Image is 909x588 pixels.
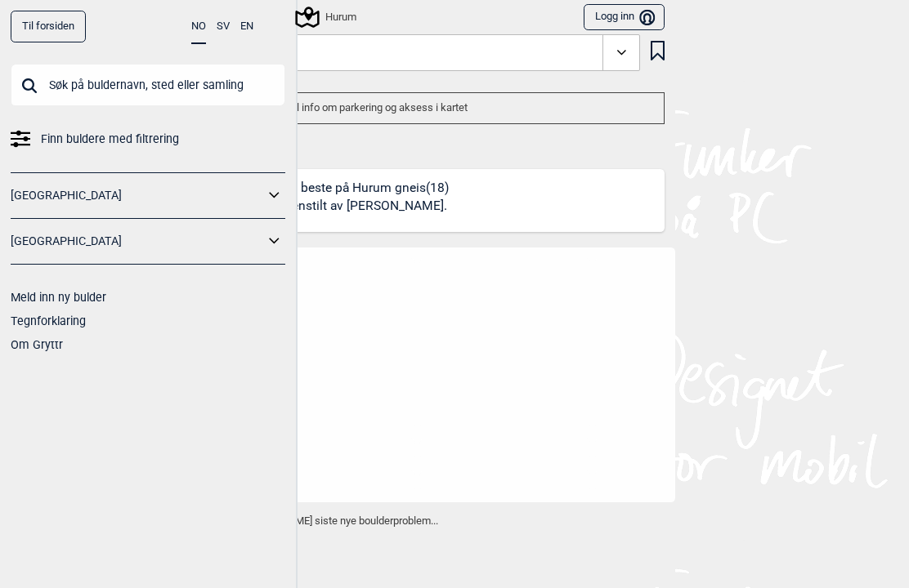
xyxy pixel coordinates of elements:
span: Finn buldere med filtrering [41,127,179,151]
a: Tips:De beste på Hurum gneis(18)Sammenstilt av [PERSON_NAME]. [244,169,665,232]
div: Gå til info om parkering og aksess i kartet [244,92,665,124]
a: Finn buldere med filtrering [11,127,285,151]
button: Logg inn [584,4,665,31]
a: Tegnforklaring [11,314,86,327]
input: Søk på buldernavn, sted eller samling [11,64,285,106]
a: [GEOGRAPHIC_DATA] [11,229,264,253]
button: Hurum [244,34,640,72]
a: Om Gryttr [11,338,63,351]
a: Meld inn ny bulder [11,291,106,304]
button: NO [191,11,206,44]
a: [GEOGRAPHIC_DATA] [11,184,264,207]
div: Tips: De beste på Hurum gneis (18) [255,180,453,232]
p: Sammenstilt av [PERSON_NAME]. [255,197,447,216]
p: [PERSON_NAME] siste nye boulderproblem... [234,513,675,529]
button: SV [217,11,230,42]
div: Hurum [298,7,356,27]
a: Til forsiden [11,11,86,42]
